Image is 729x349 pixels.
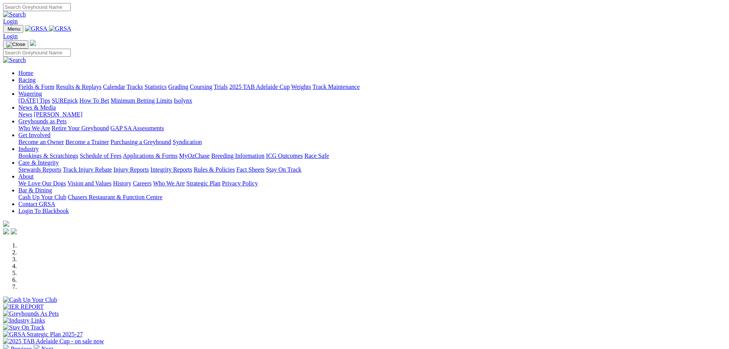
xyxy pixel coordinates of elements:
a: Applications & Forms [123,152,178,159]
a: Calendar [103,84,125,90]
a: Track Maintenance [313,84,360,90]
a: ICG Outcomes [266,152,303,159]
a: News [18,111,32,118]
a: Injury Reports [113,166,149,173]
a: GAP SA Assessments [111,125,164,131]
a: Become an Owner [18,139,64,145]
div: Get Involved [18,139,726,146]
a: Track Injury Rebate [63,166,112,173]
a: Retire Your Greyhound [52,125,109,131]
img: Greyhounds As Pets [3,310,59,317]
div: News & Media [18,111,726,118]
a: News & Media [18,104,56,111]
a: Trials [214,84,228,90]
a: Fact Sheets [236,166,264,173]
img: GRSA [25,25,47,32]
a: Bar & Dining [18,187,52,193]
div: Racing [18,84,726,90]
img: logo-grsa-white.png [3,221,9,227]
a: Integrity Reports [150,166,192,173]
button: Toggle navigation [3,25,23,33]
img: Close [6,41,25,48]
img: logo-grsa-white.png [30,40,36,46]
a: Home [18,70,33,76]
a: Get Involved [18,132,51,138]
img: 2025 TAB Adelaide Cup - on sale now [3,338,104,345]
img: twitter.svg [11,228,17,234]
a: How To Bet [80,97,109,104]
a: Weights [291,84,311,90]
a: Rules & Policies [194,166,235,173]
a: Who We Are [153,180,185,187]
div: About [18,180,726,187]
a: [DATE] Tips [18,97,50,104]
img: Cash Up Your Club [3,297,57,303]
div: Wagering [18,97,726,104]
a: Stay On Track [266,166,301,173]
a: Grading [168,84,188,90]
a: Vision and Values [67,180,111,187]
a: Schedule of Fees [80,152,121,159]
a: History [113,180,131,187]
a: About [18,173,34,180]
img: Search [3,11,26,18]
img: GRSA [49,25,72,32]
a: Statistics [145,84,167,90]
a: MyOzChase [179,152,210,159]
a: SUREpick [52,97,78,104]
a: Stewards Reports [18,166,61,173]
div: Industry [18,152,726,159]
a: Strategic Plan [186,180,220,187]
span: Menu [8,26,20,32]
a: Login [3,33,18,39]
a: Bookings & Scratchings [18,152,78,159]
a: 2025 TAB Adelaide Cup [229,84,290,90]
input: Search [3,49,71,57]
img: Search [3,57,26,64]
img: GRSA Strategic Plan 2025-27 [3,331,83,338]
a: Breeding Information [211,152,264,159]
a: Privacy Policy [222,180,258,187]
a: Login [3,18,18,25]
div: Greyhounds as Pets [18,125,726,132]
a: Login To Blackbook [18,208,69,214]
a: Care & Integrity [18,159,59,166]
img: facebook.svg [3,228,9,234]
a: Industry [18,146,39,152]
a: Syndication [173,139,202,145]
a: Tracks [127,84,143,90]
a: Cash Up Your Club [18,194,66,200]
a: Wagering [18,90,42,97]
input: Search [3,3,71,11]
div: Bar & Dining [18,194,726,201]
a: We Love Our Dogs [18,180,66,187]
img: IER REPORT [3,303,44,310]
a: Fields & Form [18,84,54,90]
a: Results & Replays [56,84,101,90]
button: Toggle navigation [3,40,28,49]
a: Minimum Betting Limits [111,97,172,104]
a: Isolynx [174,97,192,104]
a: Contact GRSA [18,201,55,207]
a: Coursing [190,84,212,90]
a: Who We Are [18,125,50,131]
a: Race Safe [304,152,329,159]
a: Chasers Restaurant & Function Centre [68,194,162,200]
a: Greyhounds as Pets [18,118,67,125]
div: Care & Integrity [18,166,726,173]
a: Become a Trainer [65,139,109,145]
a: Careers [133,180,152,187]
a: Racing [18,77,36,83]
a: Purchasing a Greyhound [111,139,171,145]
img: Industry Links [3,317,45,324]
img: Stay On Track [3,324,44,331]
a: [PERSON_NAME] [34,111,82,118]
